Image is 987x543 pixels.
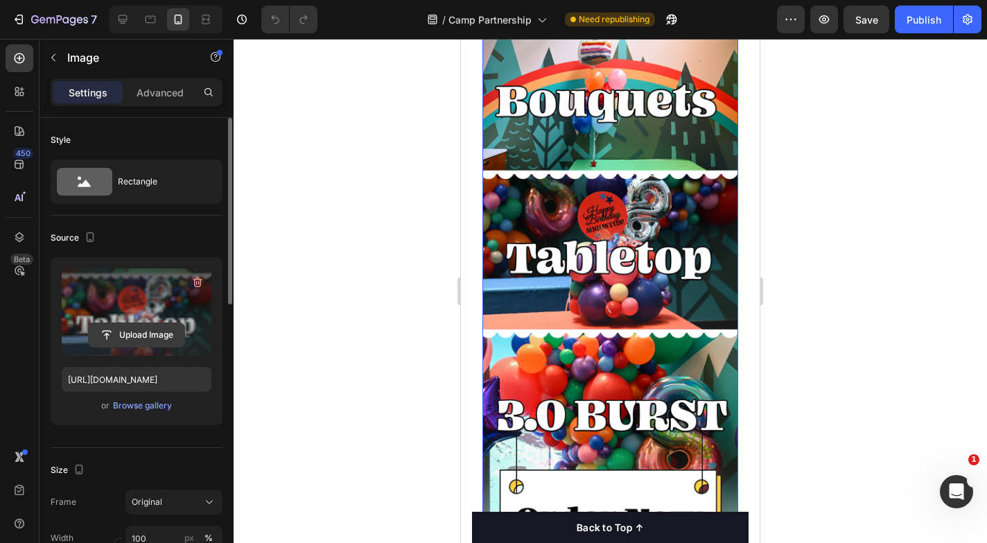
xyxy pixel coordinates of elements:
[442,12,446,27] span: /
[579,13,649,26] span: Need republishing
[88,322,185,347] button: Upload Image
[461,39,760,543] iframe: Design area
[137,85,184,100] p: Advanced
[855,14,878,26] span: Save
[10,254,33,265] div: Beta
[844,6,889,33] button: Save
[112,399,173,413] button: Browse gallery
[69,85,107,100] p: Settings
[62,367,211,392] input: https://example.com/image.jpg
[91,11,97,28] p: 7
[67,49,185,66] p: Image
[261,6,317,33] div: Undo/Redo
[132,496,162,508] span: Original
[895,6,953,33] button: Publish
[51,496,76,508] label: Frame
[118,166,202,198] div: Rectangle
[51,461,87,480] div: Size
[51,229,98,248] div: Source
[125,490,222,515] button: Original
[51,134,71,146] div: Style
[968,454,979,465] span: 1
[6,6,103,33] button: 7
[101,397,110,414] span: or
[448,12,532,27] span: Camp Partnership
[11,473,288,504] button: Back to Top ↑
[907,12,941,27] div: Publish
[113,399,172,412] div: Browse gallery
[116,481,184,496] div: Back to Top ↑
[13,148,33,159] div: 450
[940,475,973,508] iframe: Intercom live chat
